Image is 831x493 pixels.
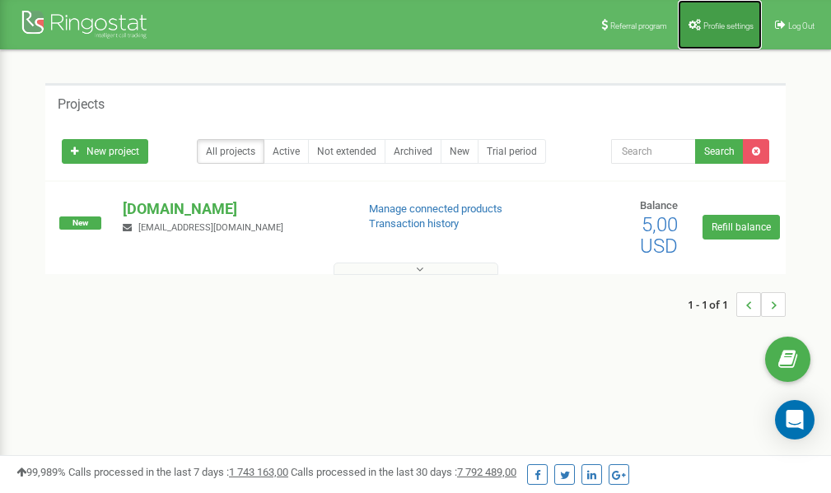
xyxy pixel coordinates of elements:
[308,139,385,164] a: Not extended
[611,139,696,164] input: Search
[385,139,441,164] a: Archived
[369,202,502,215] a: Manage connected products
[59,216,101,230] span: New
[197,139,264,164] a: All projects
[369,217,459,230] a: Transaction history
[16,466,66,478] span: 99,989%
[441,139,479,164] a: New
[138,222,283,233] span: [EMAIL_ADDRESS][DOMAIN_NAME]
[68,466,288,478] span: Calls processed in the last 7 days :
[478,139,546,164] a: Trial period
[703,21,754,30] span: Profile settings
[291,466,516,478] span: Calls processed in the last 30 days :
[62,139,148,164] a: New project
[264,139,309,164] a: Active
[640,199,678,212] span: Balance
[788,21,815,30] span: Log Out
[457,466,516,478] u: 7 792 489,00
[688,292,736,317] span: 1 - 1 of 1
[123,198,342,220] p: [DOMAIN_NAME]
[610,21,667,30] span: Referral program
[229,466,288,478] u: 1 743 163,00
[775,400,815,440] div: Open Intercom Messenger
[703,215,780,240] a: Refill balance
[695,139,744,164] button: Search
[58,97,105,112] h5: Projects
[640,213,678,258] span: 5,00 USD
[688,276,786,333] nav: ...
